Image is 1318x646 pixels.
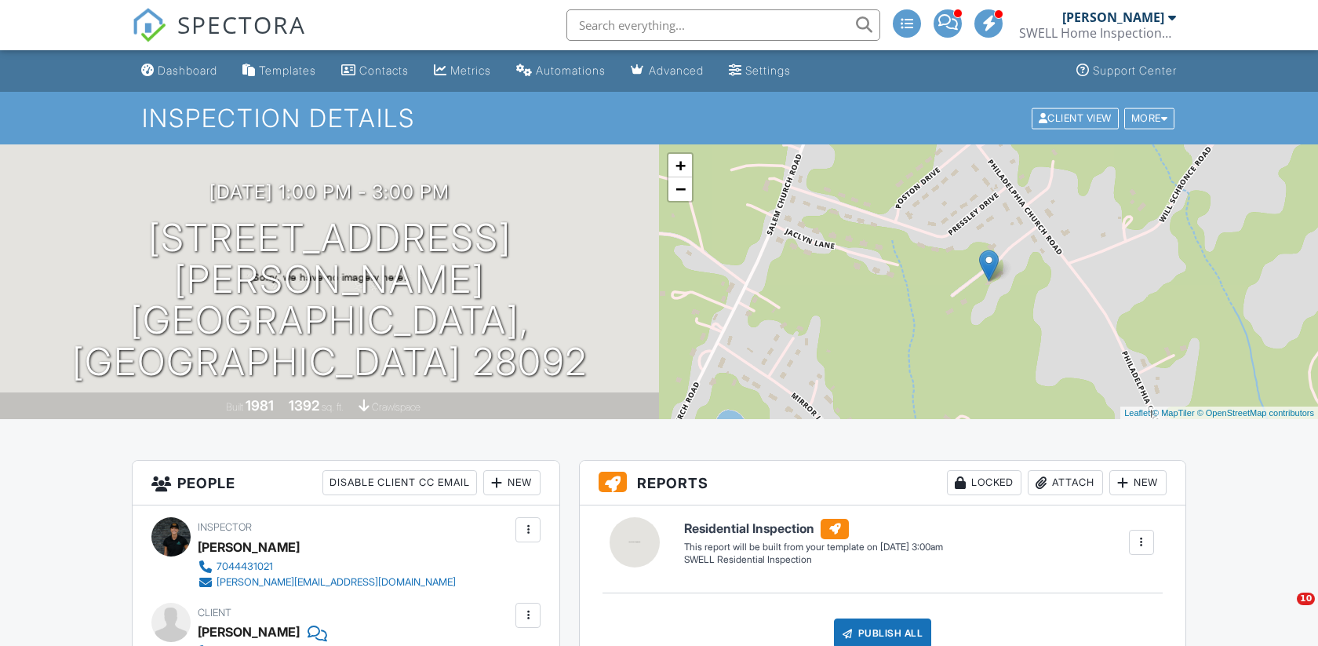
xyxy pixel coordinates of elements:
h3: People [133,461,559,505]
div: Settings [745,64,791,77]
a: Settings [723,57,797,86]
div: [PERSON_NAME] [1062,9,1164,25]
div: Metrics [450,64,491,77]
h1: Inspection Details [142,104,1176,132]
a: [PERSON_NAME][EMAIL_ADDRESS][DOMAIN_NAME] [198,575,456,590]
span: SPECTORA [177,8,306,41]
a: © OpenStreetMap contributors [1197,408,1314,418]
iframe: Intercom live chat [1265,593,1302,630]
input: Search everything... [566,9,880,41]
div: Locked [947,470,1021,495]
h3: [DATE] 1:00 pm - 3:00 pm [209,181,450,203]
img: The Best Home Inspection Software - Spectora [132,8,166,42]
div: Dashboard [158,64,217,77]
div: 1981 [246,397,274,414]
a: Dashboard [135,57,224,86]
span: crawlspace [372,401,421,413]
div: Advanced [649,64,704,77]
div: Disable Client CC Email [322,470,477,495]
div: Client View [1032,108,1119,129]
div: New [483,470,541,495]
h6: Residential Inspection [684,519,943,539]
div: SWELL Home Inspections LLC [1019,25,1176,41]
div: More [1124,108,1175,129]
div: SWELL Residential Inspection [684,553,943,567]
div: [PERSON_NAME][EMAIL_ADDRESS][DOMAIN_NAME] [217,576,456,589]
h3: Reports [580,461,1185,505]
div: 1392 [289,397,319,414]
a: Zoom in [668,154,692,177]
a: Templates [236,57,322,86]
a: Zoom out [668,177,692,201]
div: Templates [259,64,316,77]
a: Support Center [1070,57,1183,86]
div: This report will be built from your template on [DATE] 3:00am [684,541,943,553]
div: [PERSON_NAME] [198,620,300,644]
div: 7044431021 [217,560,273,573]
div: [PERSON_NAME] [198,535,300,559]
div: Attach [1028,470,1103,495]
div: Automations [536,64,606,77]
h1: [STREET_ADDRESS][PERSON_NAME] [GEOGRAPHIC_DATA], [GEOGRAPHIC_DATA] 28092 [25,217,634,383]
div: Support Center [1093,64,1177,77]
a: Contacts [335,57,415,86]
span: sq. ft. [322,401,344,413]
div: Contacts [359,64,409,77]
span: 10 [1297,593,1315,605]
a: © MapTiler [1152,408,1195,418]
a: Metrics [428,57,497,86]
a: Automations (Advanced) [510,57,612,86]
a: Advanced [624,57,710,86]
a: SPECTORA [132,21,306,54]
a: Client View [1030,111,1123,123]
a: 7044431021 [198,559,456,575]
a: Leaflet [1124,408,1150,418]
div: New [1109,470,1167,495]
span: Client [198,607,231,619]
span: Inspector [198,521,252,533]
span: Built [226,401,243,413]
div: | [1120,407,1318,420]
